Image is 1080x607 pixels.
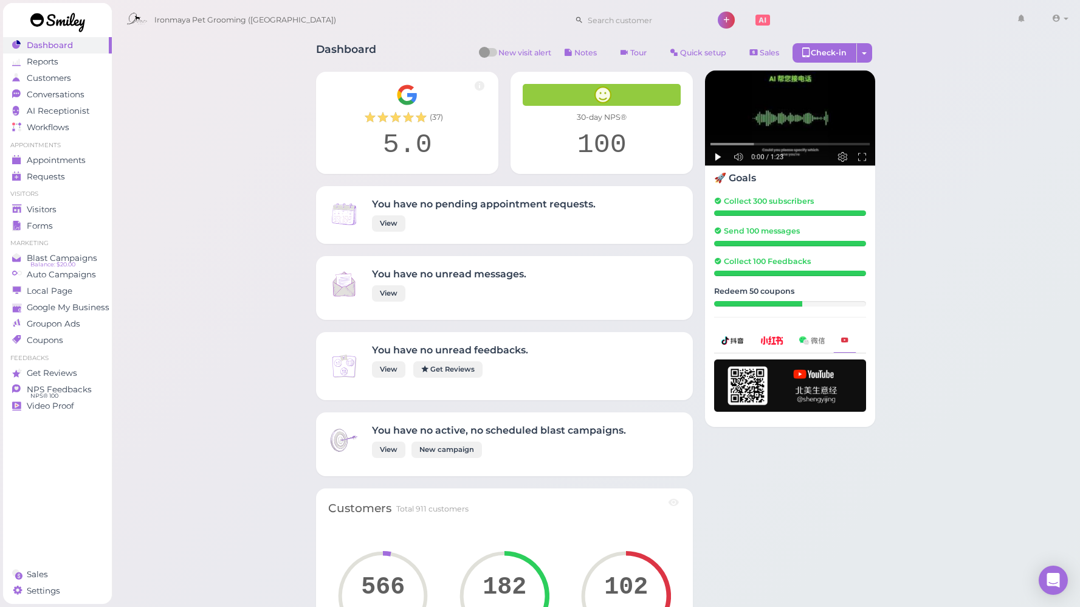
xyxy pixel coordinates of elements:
[396,504,469,515] div: Total 911 customers
[660,43,737,63] a: Quick setup
[372,285,405,302] a: View
[30,391,58,401] span: NPS® 100
[396,84,418,106] img: Google__G__Logo-edd0e34f60d7ca4a2f4ece79cff21ae3.svg
[523,112,681,123] div: 30-day NPS®
[714,196,866,206] h5: Collect 300 subscribers
[372,442,405,458] a: View
[27,172,65,182] span: Requests
[372,268,526,280] h4: You have no unread messages.
[372,361,405,378] a: View
[799,336,825,344] img: wechat-a99521bb4f7854bbf8f190d1356e2cdb.png
[3,354,112,362] li: Feedbacks
[372,198,596,210] h4: You have no pending appointment requests.
[372,344,528,356] h4: You have no unread feedbacks.
[27,253,97,263] span: Blast Campaigns
[740,43,789,63] a: Sales
[27,319,80,329] span: Groupon Ads
[3,218,112,234] a: Forms
[554,43,607,63] button: Notes
[27,569,48,580] span: Sales
[3,566,112,583] a: Sales
[3,103,112,119] a: AI Receptionist
[3,583,112,599] a: Settings
[328,350,360,382] img: Inbox
[714,257,866,266] h5: Collect 100 Feedbacks
[30,260,75,269] span: Balance: $20.00
[27,40,73,50] span: Dashboard
[27,106,89,116] span: AI Receptionist
[413,361,483,378] a: Get Reviews
[328,501,391,517] div: Customers
[3,316,112,332] a: Groupon Ads
[328,198,360,230] img: Inbox
[3,381,112,398] a: NPS Feedbacks NPS® 100
[372,425,626,436] h4: You have no active, no scheduled blast campaigns.
[714,226,866,235] h5: Send 100 messages
[3,365,112,381] a: Get Reviews
[3,168,112,185] a: Requests
[27,302,109,313] span: Google My Business
[27,286,72,296] span: Local Page
[3,201,112,218] a: Visitors
[411,442,482,458] a: New campaign
[27,401,74,411] span: Video Proof
[27,221,53,231] span: Forms
[27,155,86,165] span: Appointments
[3,190,112,198] li: Visitors
[27,57,58,67] span: Reports
[610,43,657,63] a: Tour
[27,269,96,280] span: Auto Campaigns
[714,301,802,307] div: 29
[27,586,60,596] span: Settings
[793,43,857,63] div: Check-in
[27,73,71,83] span: Customers
[705,71,875,166] img: AI receptionist
[760,48,779,57] span: Sales
[328,268,360,300] img: Inbox
[3,54,112,70] a: Reports
[27,204,57,215] span: Visitors
[3,332,112,349] a: Coupons
[498,47,551,66] span: New visit alert
[3,250,112,266] a: Blast Campaigns Balance: $20.00
[714,172,866,184] h4: 🚀 Goals
[3,119,112,136] a: Workflows
[27,122,69,133] span: Workflows
[714,359,866,412] img: youtube-h-92280983ece59b2848f85fc261e8ffad.png
[3,283,112,299] a: Local Page
[3,70,112,86] a: Customers
[3,239,112,248] li: Marketing
[328,129,486,162] div: 5.0
[760,336,783,344] img: xhs-786d23addd57f6a2be217d5a65f4ab6b.png
[328,425,360,456] img: Inbox
[3,299,112,316] a: Google My Business
[523,129,681,162] div: 100
[430,112,443,123] span: ( 37 )
[3,37,112,54] a: Dashboard
[316,43,376,66] h1: Dashboard
[1039,566,1068,595] div: Open Intercom Messenger
[27,335,63,345] span: Coupons
[721,336,745,345] img: douyin-2727e60b7b0d5d1bbe969c21619e8014.png
[27,89,84,100] span: Conversations
[714,286,866,296] h5: Redeem 50 coupons
[3,398,112,414] a: Video Proof
[3,141,112,150] li: Appointments
[583,10,701,30] input: Search customer
[27,368,77,378] span: Get Reviews
[372,215,405,232] a: View
[3,152,112,168] a: Appointments
[3,266,112,283] a: Auto Campaigns
[154,3,336,37] span: Ironmaya Pet Grooming ([GEOGRAPHIC_DATA])
[3,86,112,103] a: Conversations
[27,384,92,395] span: NPS Feedbacks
